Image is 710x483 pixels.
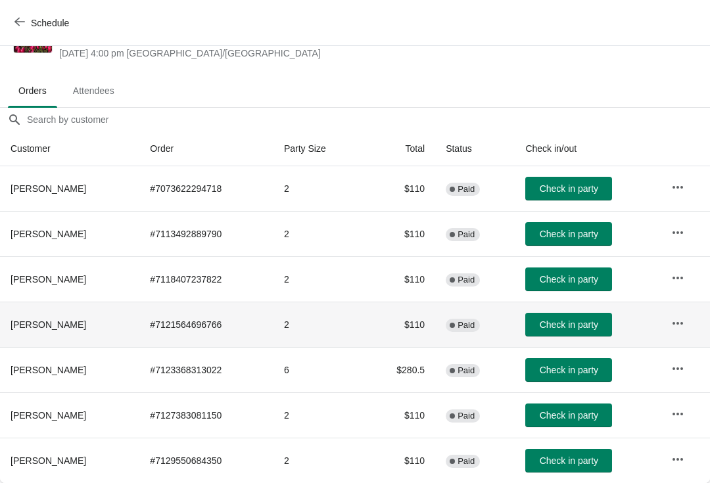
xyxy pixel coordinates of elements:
[525,222,612,246] button: Check in party
[139,438,273,483] td: # 7129550684350
[458,275,475,285] span: Paid
[540,410,598,421] span: Check in party
[435,131,515,166] th: Status
[31,18,69,28] span: Schedule
[11,183,86,194] span: [PERSON_NAME]
[540,274,598,285] span: Check in party
[139,131,273,166] th: Order
[62,79,125,103] span: Attendees
[8,79,57,103] span: Orders
[11,365,86,375] span: [PERSON_NAME]
[273,392,364,438] td: 2
[458,456,475,467] span: Paid
[273,166,364,211] td: 2
[364,392,435,438] td: $110
[515,131,661,166] th: Check in/out
[139,211,273,256] td: # 7113492889790
[364,347,435,392] td: $280.5
[540,183,598,194] span: Check in party
[458,411,475,421] span: Paid
[273,131,364,166] th: Party Size
[364,256,435,302] td: $110
[11,274,86,285] span: [PERSON_NAME]
[139,302,273,347] td: # 7121564696766
[273,302,364,347] td: 2
[364,438,435,483] td: $110
[273,211,364,256] td: 2
[525,313,612,336] button: Check in party
[7,11,80,35] button: Schedule
[139,392,273,438] td: # 7127383081150
[273,438,364,483] td: 2
[458,365,475,376] span: Paid
[139,347,273,392] td: # 7123368313022
[364,166,435,211] td: $110
[364,302,435,347] td: $110
[26,108,710,131] input: Search by customer
[458,184,475,195] span: Paid
[540,229,598,239] span: Check in party
[273,256,364,302] td: 2
[11,229,86,239] span: [PERSON_NAME]
[11,319,86,330] span: [PERSON_NAME]
[525,177,612,200] button: Check in party
[458,229,475,240] span: Paid
[139,256,273,302] td: # 7118407237822
[273,347,364,392] td: 6
[139,166,273,211] td: # 7073622294718
[525,403,612,427] button: Check in party
[540,319,598,330] span: Check in party
[525,358,612,382] button: Check in party
[364,131,435,166] th: Total
[59,47,462,60] span: [DATE] 4:00 pm [GEOGRAPHIC_DATA]/[GEOGRAPHIC_DATA]
[364,211,435,256] td: $110
[458,320,475,331] span: Paid
[11,410,86,421] span: [PERSON_NAME]
[540,455,598,466] span: Check in party
[11,455,86,466] span: [PERSON_NAME]
[525,449,612,472] button: Check in party
[540,365,598,375] span: Check in party
[525,267,612,291] button: Check in party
